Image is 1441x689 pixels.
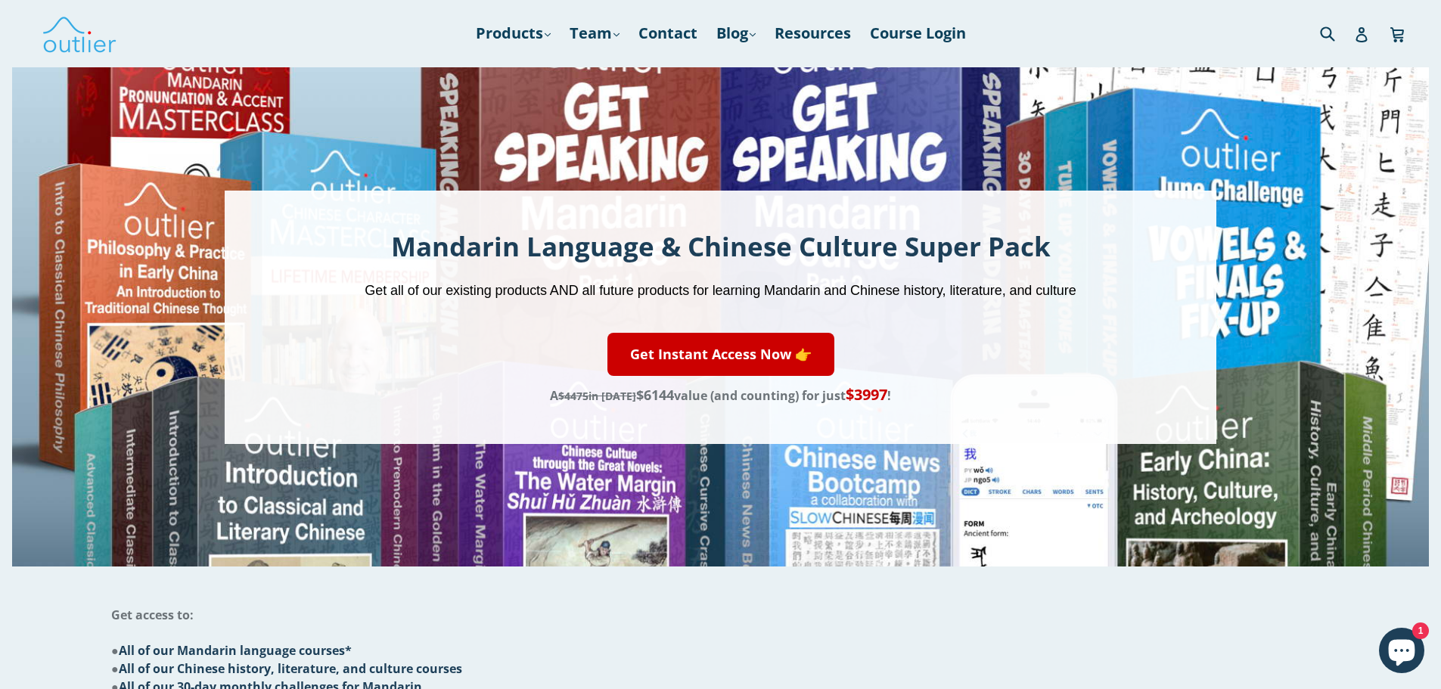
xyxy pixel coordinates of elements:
a: Products [468,20,558,47]
inbox-online-store-chat: Shopify online store chat [1374,628,1429,677]
span: ● [111,660,462,677]
span: A value (and counting) for just ! [550,387,891,404]
span: All of our Mandarin language courses* [119,642,352,659]
span: ● [111,642,352,659]
a: Get Instant Access Now 👉 [607,333,834,376]
a: Contact [631,20,705,47]
span: $6144 [636,386,674,404]
a: Blog [709,20,763,47]
span: All of our Chinese history, literature, and culture courses [119,660,462,677]
a: Resources [767,20,859,47]
span: $3997 [846,384,887,405]
a: Team [562,20,627,47]
h1: Mandarin Language & Chinese Culture Super Pack [363,228,1077,264]
span: Get access to: [111,607,194,623]
span: $4475 [558,389,589,403]
s: in [DATE] [558,389,636,403]
a: Course Login [862,20,974,47]
img: Outlier Linguistics [42,11,117,55]
span: Get all of our existing products AND all future products for learning Mandarin and Chinese histor... [365,283,1076,298]
input: Search [1316,17,1358,48]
